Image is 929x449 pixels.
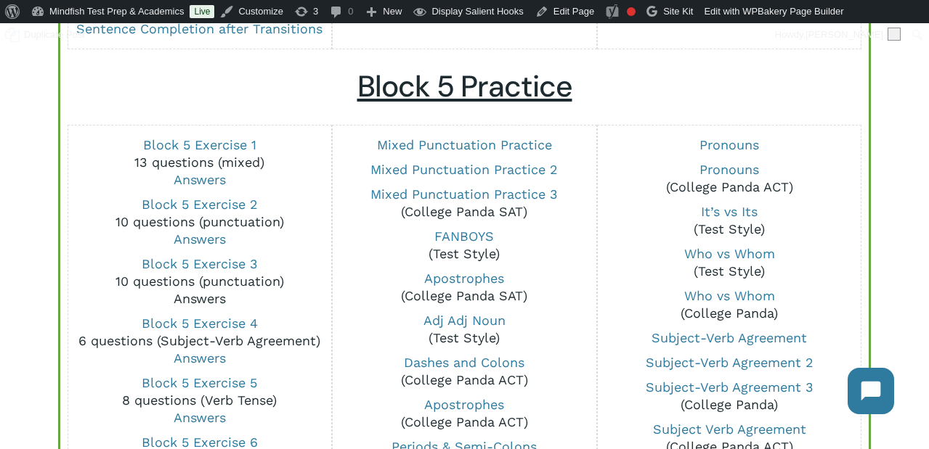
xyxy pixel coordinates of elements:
[142,316,258,331] a: Block 5 Exercise 4
[770,23,906,46] a: Howdy,
[142,197,258,212] a: Block 5 Exercise 2
[341,228,588,263] p: (Test Style)
[699,162,759,177] a: Pronouns
[423,313,506,328] a: Adj Adj Noun
[646,379,814,395] a: Subject-Verb Agreement 3
[699,137,759,152] a: Pronouns
[701,204,758,219] a: It’s vs Its
[143,137,256,152] a: Block 5 Exercise 1
[663,6,693,17] span: Site Kit
[806,29,883,40] span: [PERSON_NAME]
[76,136,323,189] p: 13 questions (mixed)
[370,186,558,202] a: Mixed Punctuation Practice 3
[76,21,322,36] a: Sentence Completion after Transitions
[190,5,214,18] a: Live
[76,315,323,367] p: 6 questions (Subject-Verb Agreement)
[646,355,814,370] a: Subject-Verb Agreement 2
[76,374,323,427] p: 8 questions (Verb Tense)
[627,7,636,16] div: Focus keyphrase not set
[341,312,588,347] p: (Test Style)
[24,23,85,46] span: Duplicate Post
[424,271,504,286] a: Apostrophes
[606,161,853,196] p: (College Panda ACT)
[142,375,257,390] a: Block 5 Exercise 5
[341,270,588,305] p: (College Panda SAT)
[76,196,323,248] p: 10 questions (punctuation)
[833,353,909,429] iframe: Chatbot
[606,203,853,238] p: (Test Style)
[174,172,226,187] a: Answers
[684,288,775,303] a: Who vs Whom
[606,245,853,280] p: (Test Style)
[377,137,552,152] a: Mixed Punctuation Practice
[357,67,572,106] u: Block 5 Practice
[142,256,258,271] a: Block 5 Exercise 3
[606,287,853,322] p: (College Panda)
[174,291,226,306] a: Answers
[404,355,524,370] a: Dashes and Colons
[341,396,588,431] p: (College Panda ACT)
[653,421,806,437] a: Subject Verb Agreement
[341,354,588,389] p: (College Panda ACT)
[434,228,494,244] a: FANBOYS
[76,255,323,308] p: 10 questions (punctuation)
[606,379,853,413] p: (College Panda)
[341,186,588,221] p: (College Panda SAT)
[174,231,226,247] a: Answers
[370,162,558,177] a: Mixed Punctuation Practice 2
[424,397,504,412] a: Apostrophes
[174,350,226,366] a: Answers
[684,246,775,261] a: Who vs Whom
[174,410,226,425] a: Answers
[652,330,807,345] a: Subject-Verb Agreement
